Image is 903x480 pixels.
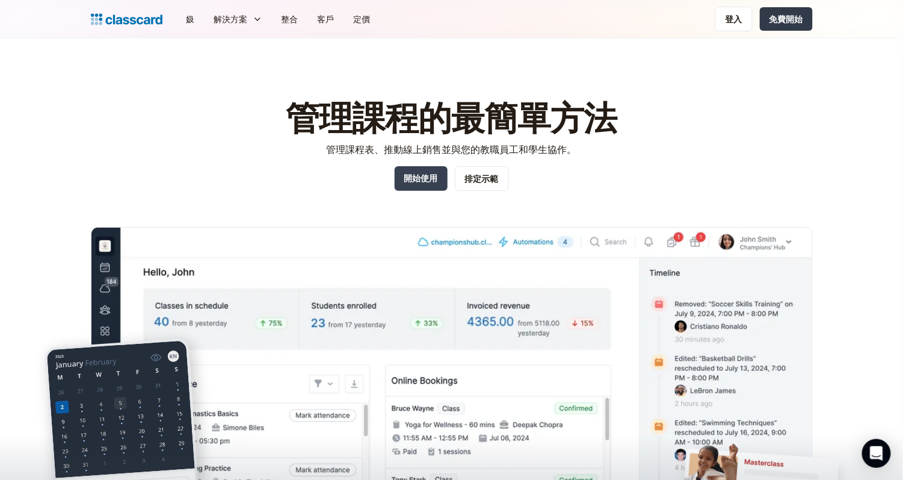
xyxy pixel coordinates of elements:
a: 登入 [715,7,753,31]
div: 解決方案 [214,13,248,25]
a: 免費開始 [760,7,813,31]
a: 㚫 [177,5,205,33]
div: 解決方案 [205,5,272,33]
div: 登入 [726,13,742,25]
a: 開始使用 [395,166,448,191]
a: 家 [91,11,162,28]
h1: 管理課程的最簡單方法 [260,100,643,137]
a: 排定示範 [455,166,509,191]
p: 管理課程表、推動線上銷售並與您的教職員工和學生協作。 [327,142,577,157]
div: 打開對講信使 [862,439,891,468]
div: 免費開始 [769,13,803,25]
a: 整合 [272,5,308,33]
a: 定價 [344,5,380,33]
a: 客戶 [308,5,344,33]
